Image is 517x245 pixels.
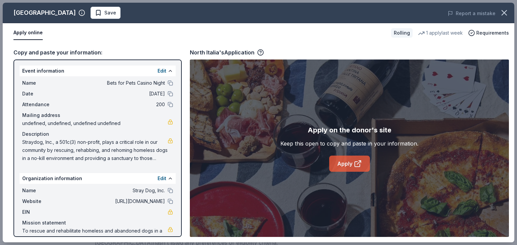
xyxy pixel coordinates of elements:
div: Apply on the donor's site [308,125,391,135]
span: Attendance [22,100,67,109]
span: Save [104,9,116,17]
div: Description [22,130,173,138]
span: undefined, undefined, undefined undefined [22,119,168,127]
div: [GEOGRAPHIC_DATA] [13,7,76,18]
span: Stray Dog, Inc. [67,187,165,195]
span: Name [22,79,67,87]
div: Keep this open to copy and paste in your information. [280,139,418,148]
a: Apply [329,156,370,172]
button: Edit [158,67,166,75]
span: Name [22,187,67,195]
span: Bets for Pets Casino Night [67,79,165,87]
div: Mailing address [22,111,173,119]
div: Organization information [20,173,176,184]
span: EIN [22,208,67,216]
button: Save [91,7,120,19]
div: Event information [20,66,176,76]
div: Rolling [391,28,413,38]
span: 200 [67,100,165,109]
button: Apply online [13,26,43,40]
span: Requirements [476,29,509,37]
span: [URL][DOMAIN_NAME] [67,197,165,205]
span: [DATE] [67,90,165,98]
span: Date [22,90,67,98]
button: Edit [158,174,166,182]
div: Copy and paste your information: [13,48,182,57]
span: Straydog, Inc., a 501c(3) non-profit, plays a critical role in our community by rescuing, rehabbi... [22,138,168,162]
button: Report a mistake [448,9,495,17]
button: Requirements [468,29,509,37]
span: Website [22,197,67,205]
div: Mission statement [22,219,173,227]
div: North Italia's Application [190,48,264,57]
div: 1 apply last week [418,29,463,37]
